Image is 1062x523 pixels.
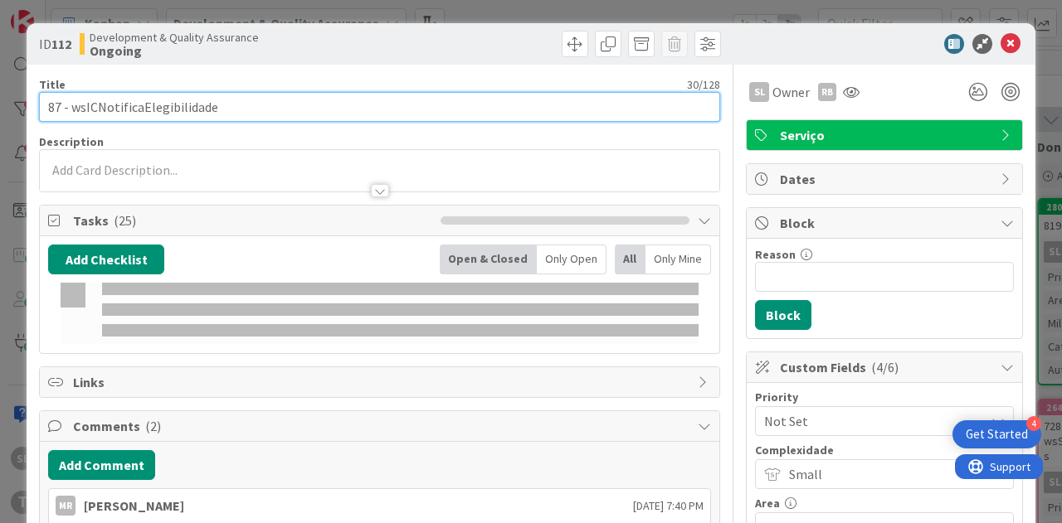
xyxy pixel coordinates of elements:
div: 4 [1026,416,1041,431]
span: ( 25 ) [114,212,136,229]
div: Open & Closed [440,245,537,274]
div: Open Get Started checklist, remaining modules: 4 [952,420,1041,448]
input: type card name here... [39,92,720,122]
span: Not Set [764,409,977,433]
span: Block [780,213,992,233]
span: Comments [73,416,689,436]
span: Links [73,372,689,392]
span: Serviço [780,125,992,145]
div: Get Started [966,426,1028,443]
span: Small [789,462,977,486]
div: RB [818,83,836,101]
span: ( 4/6 ) [871,359,899,375]
span: Dates [780,169,992,189]
div: SL [749,82,769,102]
b: Ongoing [90,44,259,57]
div: Complexidade [755,444,1014,456]
span: ( 2 ) [145,418,161,434]
div: Priority [755,391,1014,403]
button: Add Comment [48,450,155,480]
div: [PERSON_NAME] [84,496,184,516]
div: 30 / 128 [71,77,720,92]
label: Reason [755,247,796,262]
span: Tasks [73,211,432,230]
span: Support [35,2,76,22]
button: Block [755,300,811,330]
div: Only Open [537,245,607,274]
label: Title [39,77,66,92]
div: All [615,245,645,274]
span: Development & Quality Assurance [90,31,259,44]
div: MR [56,496,76,516]
button: Add Checklist [48,245,164,274]
b: 112 [51,36,71,52]
div: Area [755,497,1014,509]
div: Only Mine [645,245,711,274]
span: ID [39,34,71,54]
span: Custom Fields [780,357,992,377]
span: Owner [772,82,810,102]
span: Description [39,134,104,149]
span: [DATE] 7:40 PM [633,497,704,515]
